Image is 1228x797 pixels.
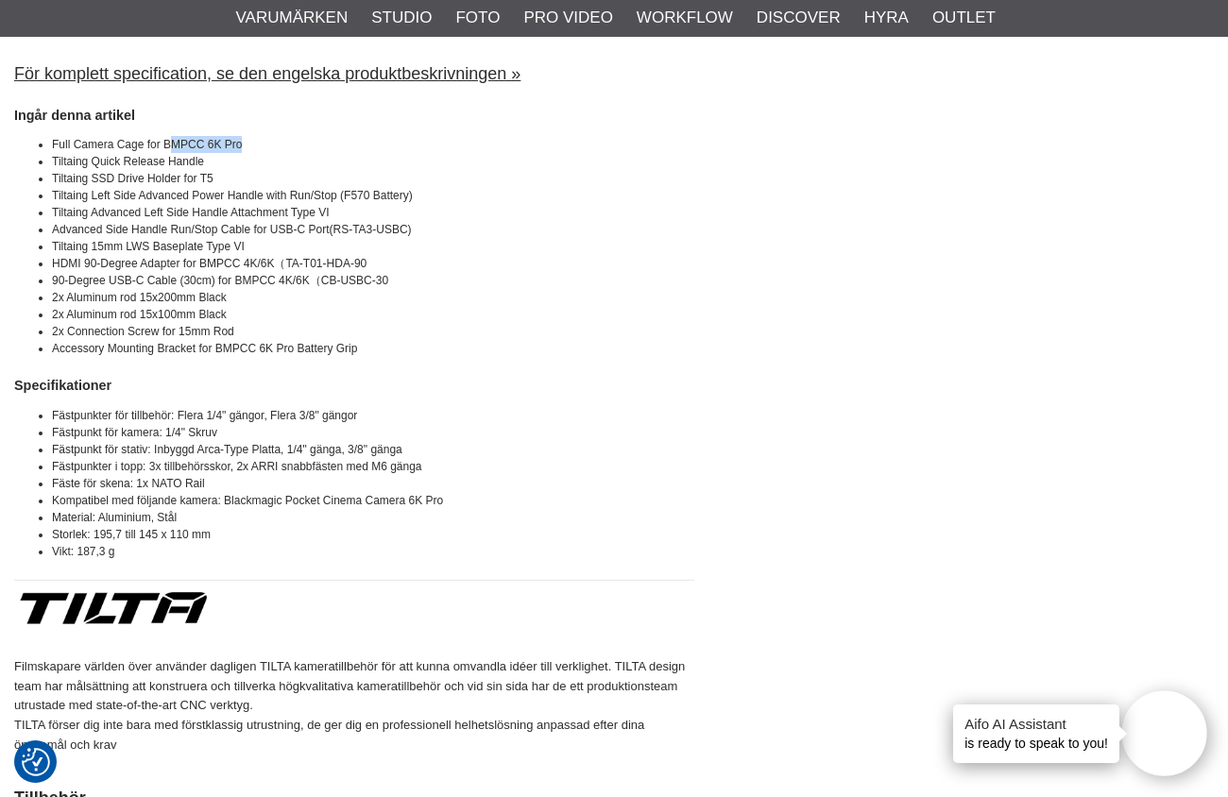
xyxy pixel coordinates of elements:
[236,6,349,30] a: Varumärken
[14,64,520,83] a: För komplett specification, se den engelska produktbeskrivningen »
[14,106,694,125] h4: Ingår denna artikel
[52,492,694,509] li: Kompatibel med följande kamera: Blackmagic Pocket Cinema Camera 6K Pro
[14,572,694,639] img: TILTA Logo
[52,424,694,441] li: Fästpunkt för kamera: 1/4" Skruv
[371,6,432,30] a: Studio
[52,170,694,187] li: Tiltaing SSD Drive Holder for T5
[932,6,996,30] a: Outlet
[14,657,694,755] p: Filmskapare världen över använder dagligen TILTA kameratillbehör för att kunna omvandla idéer til...
[52,441,694,458] li: Fästpunkt för stativ: Inbyggd Arca-Type Platta, 1/4" gänga, 3/8" gänga
[637,6,733,30] a: Workflow
[455,6,500,30] a: Foto
[52,458,694,475] li: Fästpunkter i topp: 3x tillbehörsskor, 2x ARRI snabbfästen med M6 gänga
[52,306,694,323] li: 2x Aluminum rod 15x100mm Black
[52,153,694,170] li: Tiltaing Quick Release Handle
[52,136,694,153] li: Full Camera Cage for BMPCC 6K Pro
[14,376,694,395] h4: Specifikationer
[22,748,50,776] img: Revisit consent button
[52,323,694,340] li: 2x Connection Screw for 15mm Rod
[52,221,694,238] li: Advanced Side Handle Run/Stop Cable for USB-C Port(RS-TA3-USBC)
[52,407,694,424] li: Fästpunkter för tillbehör: Flera 1/4" gängor, Flera 3/8" gängor
[52,187,694,204] li: Tiltaing Left Side Advanced Power Handle with Run/Stop (F570 Battery)
[52,509,694,526] li: Material: Aluminium, Stål
[52,204,694,221] li: Tiltaing Advanced Left Side Handle Attachment Type VI
[52,475,694,492] li: Fäste för skena: 1x NATO Rail
[52,272,694,289] li: 90-Degree USB-C Cable (30cm) for BMPCC 4K/6K（CB-USBC-30
[523,6,612,30] a: Pro Video
[953,704,1119,763] div: is ready to speak to you!
[757,6,841,30] a: Discover
[964,714,1108,734] h4: Aifo AI Assistant
[52,340,694,357] li: Accessory Mounting Bracket for BMPCC 6K Pro Battery Grip
[52,526,694,543] li: Storlek: 195,7 till 145 x 110 mm
[864,6,909,30] a: Hyra
[52,543,694,560] li: Vikt: 187,3 g
[52,255,694,272] li: HDMI 90-Degree Adapter for BMPCC 4K/6K（TA-T01-HDA-90
[52,289,694,306] li: 2x Aluminum rod 15x200mm Black
[22,745,50,779] button: Samtyckesinställningar
[52,238,694,255] li: Tiltaing 15mm LWS Baseplate Type VI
